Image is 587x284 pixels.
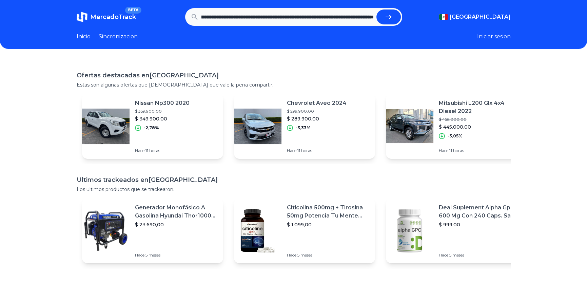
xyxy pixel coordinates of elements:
[82,207,130,254] img: Featured image
[287,115,347,122] p: $ 289.900,00
[77,71,511,80] h1: Ofertas destacadas en [GEOGRAPHIC_DATA]
[287,221,370,228] p: $ 1.099,00
[77,81,511,88] p: Estas son algunas ofertas que [DEMOGRAPHIC_DATA] que vale la pena compartir.
[234,102,281,150] img: Featured image
[296,125,311,131] p: -3,33%
[439,117,522,122] p: $ 459.000,00
[439,99,522,115] p: Mitsubishi L200 Glx 4x4 Diesel 2022
[386,94,527,159] a: Featured imageMitsubishi L200 Glx 4x4 Diesel 2022$ 459.000,00$ 445.000,00-3,05%Hace 11 horas
[144,125,159,131] p: -2,78%
[450,13,511,21] span: [GEOGRAPHIC_DATA]
[77,33,91,41] a: Inicio
[386,198,527,263] a: Featured imageDeal Suplement Alpha Gpc 600 Mg Con 240 Caps. Salud Cerebral Sabor S/n$ 999,00Hace ...
[287,204,370,220] p: Citicolina 500mg + Tirosina 50mg Potencia Tu Mente (120caps) Sabor Sin Sabor
[77,175,511,185] h1: Ultimos trackeados en [GEOGRAPHIC_DATA]
[135,115,190,122] p: $ 349.900,00
[439,148,522,153] p: Hace 11 horas
[439,13,511,21] button: [GEOGRAPHIC_DATA]
[477,33,511,41] button: Iniciar sesion
[99,33,138,41] a: Sincronizacion
[135,99,190,107] p: Nissan Np300 2020
[135,204,218,220] p: Generador Monofásico A Gasolina Hyundai Thor10000 P 11.5 Kw
[386,102,433,150] img: Featured image
[135,148,190,153] p: Hace 11 horas
[287,148,347,153] p: Hace 11 horas
[287,109,347,114] p: $ 299.900,00
[439,124,522,130] p: $ 445.000,00
[439,14,448,20] img: Mexico
[82,102,130,150] img: Featured image
[82,94,223,159] a: Featured imageNissan Np300 2020$ 359.900,00$ 349.900,00-2,78%Hace 11 horas
[135,109,190,114] p: $ 359.900,00
[125,7,141,14] span: BETA
[234,207,281,254] img: Featured image
[135,221,218,228] p: $ 23.690,00
[287,99,347,107] p: Chevrolet Aveo 2024
[234,198,375,263] a: Featured imageCiticolina 500mg + Tirosina 50mg Potencia Tu Mente (120caps) Sabor Sin Sabor$ 1.099...
[234,94,375,159] a: Featured imageChevrolet Aveo 2024$ 299.900,00$ 289.900,00-3,33%Hace 11 horas
[90,13,136,21] span: MercadoTrack
[287,252,370,258] p: Hace 5 meses
[439,204,522,220] p: Deal Suplement Alpha Gpc 600 Mg Con 240 Caps. Salud Cerebral Sabor S/n
[77,12,136,22] a: MercadoTrackBETA
[386,207,433,254] img: Featured image
[135,252,218,258] p: Hace 5 meses
[77,186,511,193] p: Los ultimos productos que se trackearon.
[448,133,463,139] p: -3,05%
[82,198,223,263] a: Featured imageGenerador Monofásico A Gasolina Hyundai Thor10000 P 11.5 Kw$ 23.690,00Hace 5 meses
[439,221,522,228] p: $ 999,00
[439,252,522,258] p: Hace 5 meses
[77,12,87,22] img: MercadoTrack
